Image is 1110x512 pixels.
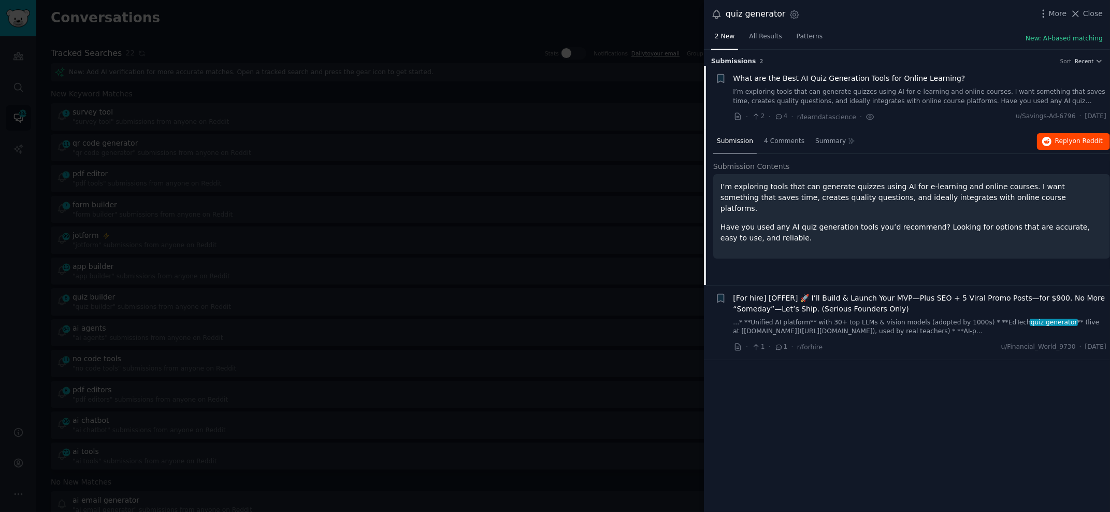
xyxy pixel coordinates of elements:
[760,58,763,64] span: 2
[720,222,1103,244] p: Have you used any AI quiz generation tools you’d recommend? Looking for options that are accurate...
[797,113,856,121] span: r/learndatascience
[1075,58,1103,65] button: Recent
[791,111,794,122] span: ·
[797,344,823,351] span: r/forhire
[752,112,765,121] span: 2
[1038,8,1067,19] button: More
[1073,137,1103,145] span: on Reddit
[720,181,1103,214] p: I’m exploring tools that can generate quizzes using AI for e-learning and online courses. I want ...
[797,32,823,41] span: Patterns
[774,112,787,121] span: 4
[1083,8,1103,19] span: Close
[752,343,765,352] span: 1
[717,137,753,146] span: Submission
[726,8,785,21] div: quiz generator
[1079,112,1082,121] span: ·
[1055,137,1103,146] span: Reply
[713,161,790,172] span: Submission Contents
[1085,343,1106,352] span: [DATE]
[860,111,862,122] span: ·
[1075,58,1093,65] span: Recent
[815,137,846,146] span: Summary
[1001,343,1076,352] span: u/Financial_World_9730
[1049,8,1067,19] span: More
[715,32,734,41] span: 2 New
[749,32,782,41] span: All Results
[745,29,785,50] a: All Results
[746,111,748,122] span: ·
[1030,319,1078,326] span: quiz generator
[1037,133,1110,150] button: Replyon Reddit
[764,137,804,146] span: 4 Comments
[1016,112,1075,121] span: u/Savings-Ad-6796
[733,88,1107,106] a: I’m exploring tools that can generate quizzes using AI for e-learning and online courses. I want ...
[1085,112,1106,121] span: [DATE]
[791,342,794,352] span: ·
[1079,343,1082,352] span: ·
[711,29,738,50] a: 2 New
[774,343,787,352] span: 1
[733,318,1107,336] a: ...* **Unified AI platform** with 30+ top LLMs & vision models (adopted by 1000s) * **EdTechquiz ...
[769,342,771,352] span: ·
[1026,34,1103,44] button: New: AI-based matching
[1070,8,1103,19] button: Close
[711,57,756,66] span: Submission s
[1060,58,1072,65] div: Sort
[746,342,748,352] span: ·
[733,73,965,84] a: What are the Best AI Quiz Generation Tools for Online Learning?
[733,293,1107,315] a: [For hire] [OFFER] 🚀 I’ll Build & Launch Your MVP—Plus SEO + 5 Viral Promo Posts—for $900. No Mor...
[769,111,771,122] span: ·
[793,29,826,50] a: Patterns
